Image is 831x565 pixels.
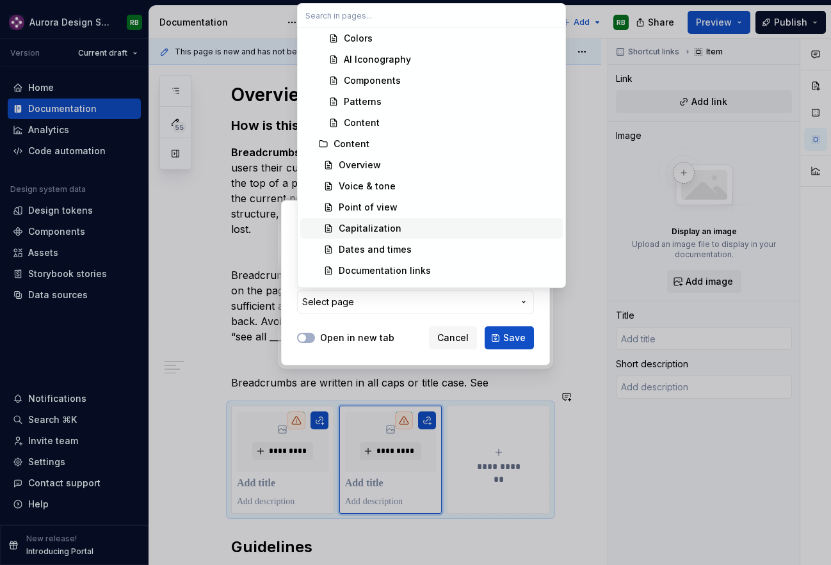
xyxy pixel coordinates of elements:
div: Capitalization [339,222,401,235]
div: Empty states [339,285,396,298]
div: Patterns [344,95,382,108]
div: Documentation links [339,264,431,277]
div: Colors [344,32,373,45]
div: Content [334,138,369,150]
div: Components [344,74,401,87]
div: Point of view [339,201,398,214]
input: Search in pages... [298,4,565,27]
div: Overview [339,159,381,171]
div: AI Iconography [344,53,411,66]
div: Dates and times [339,243,412,256]
div: Content [344,116,380,129]
div: Voice & tone [339,180,396,193]
div: Search in pages... [298,28,565,287]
